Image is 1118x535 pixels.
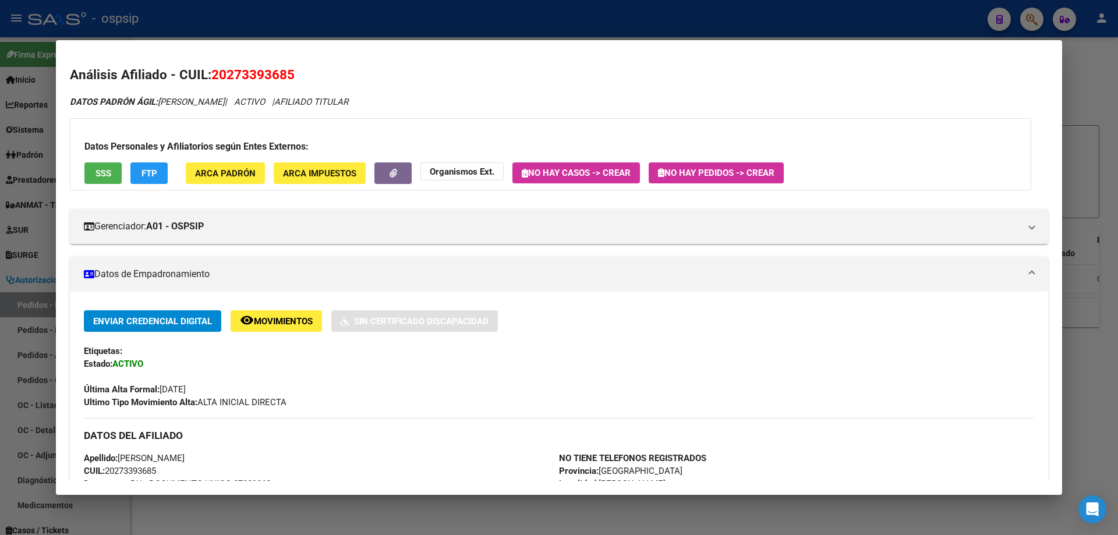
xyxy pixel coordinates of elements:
[146,219,204,233] strong: A01 - OSPSIP
[274,97,348,107] span: AFILIADO TITULAR
[211,67,295,82] span: 20273393685
[559,479,599,489] strong: Localidad:
[84,453,118,463] strong: Apellido:
[649,162,784,183] button: No hay Pedidos -> Crear
[195,168,256,179] span: ARCA Padrón
[112,359,143,369] strong: ACTIVO
[522,168,631,178] span: No hay casos -> Crear
[84,466,105,476] strong: CUIL:
[130,162,168,184] button: FTP
[84,429,1034,442] h3: DATOS DEL AFILIADO
[559,466,599,476] strong: Provincia:
[84,310,221,332] button: Enviar Credencial Digital
[84,359,112,369] strong: Estado:
[141,168,157,179] span: FTP
[84,162,122,184] button: SSS
[658,168,774,178] span: No hay Pedidos -> Crear
[331,310,498,332] button: Sin Certificado Discapacidad
[84,384,160,395] strong: Última Alta Formal:
[84,346,122,356] strong: Etiquetas:
[559,453,706,463] strong: NO TIENE TELEFONOS REGISTRADOS
[70,97,225,107] span: [PERSON_NAME]
[512,162,640,183] button: No hay casos -> Crear
[231,310,322,332] button: Movimientos
[240,313,254,327] mat-icon: remove_red_eye
[84,453,185,463] span: [PERSON_NAME]
[70,257,1048,292] mat-expansion-panel-header: Datos de Empadronamiento
[283,168,356,179] span: ARCA Impuestos
[84,479,130,489] strong: Documento:
[95,168,111,179] span: SSS
[84,466,156,476] span: 20273393685
[354,316,489,327] span: Sin Certificado Discapacidad
[274,162,366,184] button: ARCA Impuestos
[84,397,286,408] span: ALTA INICIAL DIRECTA
[420,162,504,180] button: Organismos Ext.
[84,267,1020,281] mat-panel-title: Datos de Empadronamiento
[84,384,186,395] span: [DATE]
[70,209,1048,244] mat-expansion-panel-header: Gerenciador:A01 - OSPSIP
[70,65,1048,85] h2: Análisis Afiliado - CUIL:
[70,97,158,107] strong: DATOS PADRÓN ÁGIL:
[559,466,682,476] span: [GEOGRAPHIC_DATA]
[254,316,313,327] span: Movimientos
[84,219,1020,233] mat-panel-title: Gerenciador:
[84,140,1017,154] h3: Datos Personales y Afiliatorios según Entes Externos:
[93,316,212,327] span: Enviar Credencial Digital
[1078,495,1106,523] div: Open Intercom Messenger
[84,397,197,408] strong: Ultimo Tipo Movimiento Alta:
[430,166,494,177] strong: Organismos Ext.
[70,97,348,107] i: | ACTIVO |
[559,479,666,489] span: [PERSON_NAME]
[84,479,271,489] span: DU - DOCUMENTO UNICO 27339368
[186,162,265,184] button: ARCA Padrón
